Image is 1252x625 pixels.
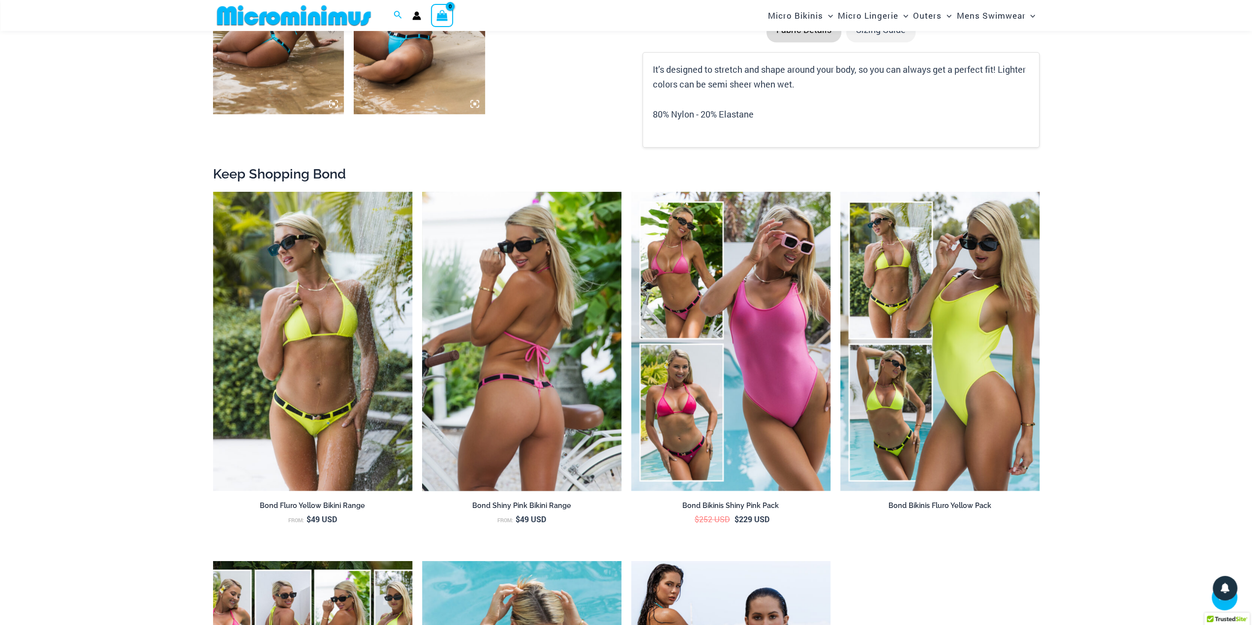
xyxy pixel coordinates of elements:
span: From: [288,517,304,524]
span: Outers [913,3,942,28]
p: 80% Nylon - 20% Elastane [653,107,1029,122]
p: It’s designed to stretch and shape around your body, so you can always get a perfect fit! Lighter... [653,62,1029,91]
a: Bond Bikinis Fluro Yellow PackBond Fluro Yellow 312 Top 492 Thong 04Bond Fluro Yellow 312 Top 492... [840,192,1039,491]
span: Menu Toggle [898,3,908,28]
a: Bond Bikinis Shiny Pink PackBond Shiny Pink 8935 One Piece 08Bond Shiny Pink 8935 One Piece 08 [631,192,830,491]
a: View Shopping Cart, empty [431,4,454,27]
h2: Keep Shopping Bond [213,165,1039,182]
a: Mens SwimwearMenu ToggleMenu Toggle [954,3,1038,28]
a: Bond Shiny Pink Bikini Range [422,501,621,514]
a: Bond Fluro Yellow 312 Top 285 Cheeky 03Bond Fluro Yellow 312 Top 285 Cheeky 05Bond Fluro Yellow 3... [213,192,412,491]
bdi: 229 USD [734,514,769,524]
span: $ [516,514,520,524]
a: Micro LingerieMenu ToggleMenu Toggle [835,3,911,28]
bdi: 49 USD [306,514,337,524]
a: Micro BikinisMenu ToggleMenu Toggle [765,3,835,28]
span: $ [695,514,699,524]
span: Micro Lingerie [838,3,898,28]
a: OutersMenu ToggleMenu Toggle [911,3,954,28]
a: Bond Bikinis Shiny Pink Pack [631,501,830,514]
span: From: [497,517,513,524]
a: Bond Bikinis Fluro Yellow Pack [840,501,1039,514]
img: Bond Bikinis Shiny Pink Pack [631,192,830,491]
img: Bond Shiny Pink 312 Top 492 Thong 03 [422,192,621,491]
img: MM SHOP LOGO FLAT [213,4,375,27]
span: Mens Swimwear [956,3,1025,28]
span: Menu Toggle [1025,3,1035,28]
h2: Bond Bikinis Fluro Yellow Pack [840,501,1039,510]
span: Micro Bikinis [768,3,823,28]
bdi: 252 USD [695,514,730,524]
a: Search icon link [394,9,402,22]
nav: Site Navigation [764,1,1039,30]
a: Bond Fluro Yellow Bikini Range [213,501,412,514]
span: Menu Toggle [942,3,951,28]
a: Bond Shiny Pink 312 Top 285 Cheeky 02v2Bond Shiny Pink 312 Top 492 Thong 03Bond Shiny Pink 312 To... [422,192,621,491]
a: Account icon link [412,11,421,20]
h2: Bond Fluro Yellow Bikini Range [213,501,412,510]
h2: Bond Shiny Pink Bikini Range [422,501,621,510]
bdi: 49 USD [516,514,546,524]
span: $ [734,514,739,524]
span: Menu Toggle [823,3,833,28]
img: Bond Fluro Yellow 312 Top 285 Cheeky 03 [213,192,412,491]
h2: Bond Bikinis Shiny Pink Pack [631,501,830,510]
span: $ [306,514,311,524]
img: Bond Bikinis Fluro Yellow Pack [840,192,1039,491]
